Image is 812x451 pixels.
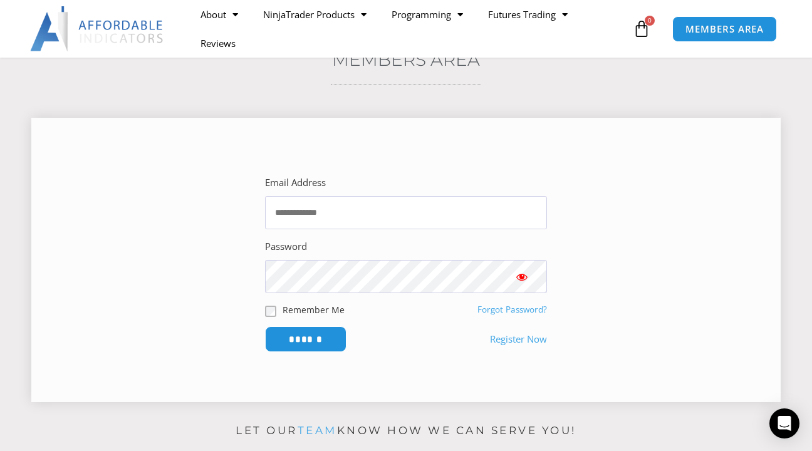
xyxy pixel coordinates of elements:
label: Password [265,238,307,256]
span: 0 [645,16,655,26]
label: Remember Me [283,303,345,316]
button: Show password [497,260,547,293]
img: LogoAI | Affordable Indicators – NinjaTrader [30,6,165,51]
a: 0 [614,11,669,47]
a: MEMBERS AREA [672,16,777,42]
div: Open Intercom Messenger [769,408,799,438]
a: Forgot Password? [477,304,547,315]
label: Email Address [265,174,326,192]
span: MEMBERS AREA [685,24,764,34]
a: team [298,424,337,437]
a: Register Now [490,331,547,348]
a: Reviews [188,29,248,58]
a: Members Area [332,49,480,70]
